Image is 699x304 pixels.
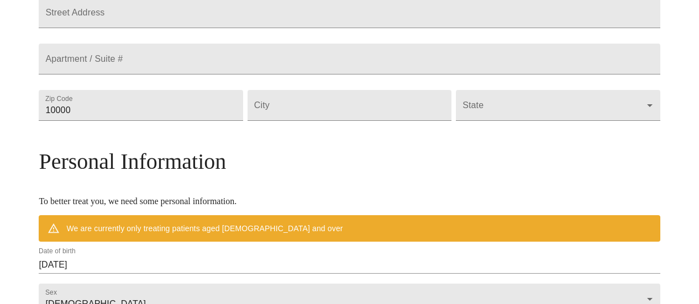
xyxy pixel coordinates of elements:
[66,218,343,238] div: We are currently only treating patients aged [DEMOGRAPHIC_DATA] and over
[39,248,76,255] label: Date of birth
[39,196,660,206] p: To better treat you, we need some personal information.
[39,148,660,174] h3: Personal Information
[456,90,660,121] div: ​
